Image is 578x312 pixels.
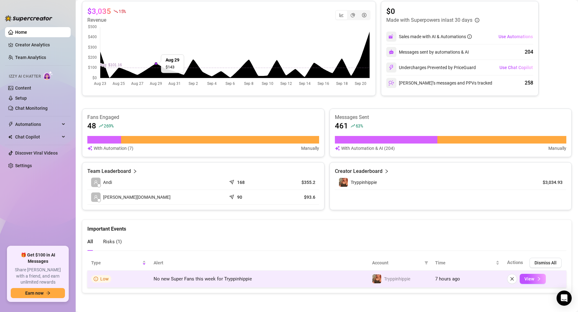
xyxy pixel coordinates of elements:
[87,121,96,131] article: 48
[5,15,52,21] img: logo-BBDzfeDw.svg
[94,195,98,199] span: user
[150,255,368,271] th: Alert
[8,135,12,139] img: Chat Copilot
[15,106,48,111] a: Chat Monitoring
[119,8,126,14] span: 15 %
[339,178,348,187] img: Tryppinhippie
[388,65,394,70] img: svg%3e
[362,13,366,17] span: dollar-circle
[548,145,566,152] article: Manually
[499,65,533,70] span: Use Chat Copilot
[99,124,103,128] span: rise
[388,34,394,39] img: svg%3e
[9,74,41,79] span: Izzy AI Chatter
[335,145,340,152] img: svg%3e
[25,291,44,296] span: Earn now
[498,32,533,42] button: Use Automations
[87,145,92,152] img: svg%3e
[15,96,27,101] a: Setup
[87,220,566,233] div: Important Events
[94,277,98,281] span: info-circle
[87,16,126,24] article: Revenue
[15,119,60,129] span: Automations
[499,34,533,39] span: Use Automations
[525,48,533,56] div: 204
[386,47,469,57] div: Messages sent by automations & AI
[133,168,137,175] span: right
[351,180,377,185] span: Tryppinhippie
[431,255,503,271] th: Time
[15,30,27,35] a: Home
[372,274,381,283] img: Tryppinhippie
[15,55,46,60] a: Team Analytics
[229,178,236,185] span: send
[386,78,492,88] div: [PERSON_NAME]’s messages and PPVs tracked
[510,277,514,281] span: close
[435,259,494,266] span: Time
[467,34,472,39] span: info-circle
[87,255,150,271] th: Type
[87,114,319,121] article: Fans Engaged
[475,18,479,22] span: info-circle
[520,274,546,284] button: View
[100,276,109,281] span: Low
[386,6,479,16] article: $0
[356,123,363,129] span: 63 %
[534,260,557,265] span: Dismiss All
[15,40,66,50] a: Creator Analytics
[335,10,371,20] div: segmented control
[435,276,460,282] span: 7 hours ago
[87,239,93,244] span: All
[386,16,472,24] article: Made with Superpowers in last 30 days
[15,132,60,142] span: Chat Copilot
[103,179,112,186] span: Andi
[339,13,344,17] span: line-chart
[351,13,355,17] span: pie-chart
[388,80,394,86] img: svg%3e
[91,259,141,266] span: Type
[335,168,382,175] article: Creator Leaderboard
[15,85,31,91] a: Content
[335,121,348,131] article: 461
[154,276,252,282] span: No new Super Fans this week for Tryppinhippie
[524,276,534,281] span: View
[341,145,395,152] article: With Automation & AI (204)
[11,267,65,286] span: Share [PERSON_NAME] with a friend, and earn unlimited rewards
[11,252,65,264] span: 🎁 Get $100 in AI Messages
[301,145,319,152] article: Manually
[94,180,98,185] span: user
[384,168,389,175] span: right
[351,124,355,128] span: rise
[277,194,315,200] article: $93.6
[525,79,533,87] div: 258
[537,277,541,281] span: right
[423,258,429,268] span: filter
[87,6,111,16] article: $3,035
[229,193,236,199] span: send
[8,122,13,127] span: thunderbolt
[424,261,428,265] span: filter
[335,114,567,121] article: Messages Sent
[103,194,171,201] span: [PERSON_NAME][DOMAIN_NAME]
[46,291,50,295] span: arrow-right
[15,163,32,168] a: Settings
[399,33,472,40] div: Sales made with AI & Automations
[87,168,131,175] article: Team Leaderboard
[237,194,242,200] article: 90
[499,62,533,73] button: Use Chat Copilot
[384,276,410,281] span: Tryppinhippie
[103,239,122,244] span: Risks ( 1 )
[114,9,118,14] span: fall
[529,258,562,268] button: Dismiss All
[389,50,394,55] img: svg%3e
[557,291,572,306] div: Open Intercom Messenger
[94,145,133,152] article: With Automation (7)
[534,179,563,185] article: $3,034.93
[237,179,245,185] article: 168
[15,150,58,156] a: Discover Viral Videos
[372,259,422,266] span: Account
[43,71,53,80] img: AI Chatter
[386,62,476,73] div: Undercharges Prevented by PriceGuard
[11,288,65,298] button: Earn nowarrow-right
[104,123,114,129] span: 269 %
